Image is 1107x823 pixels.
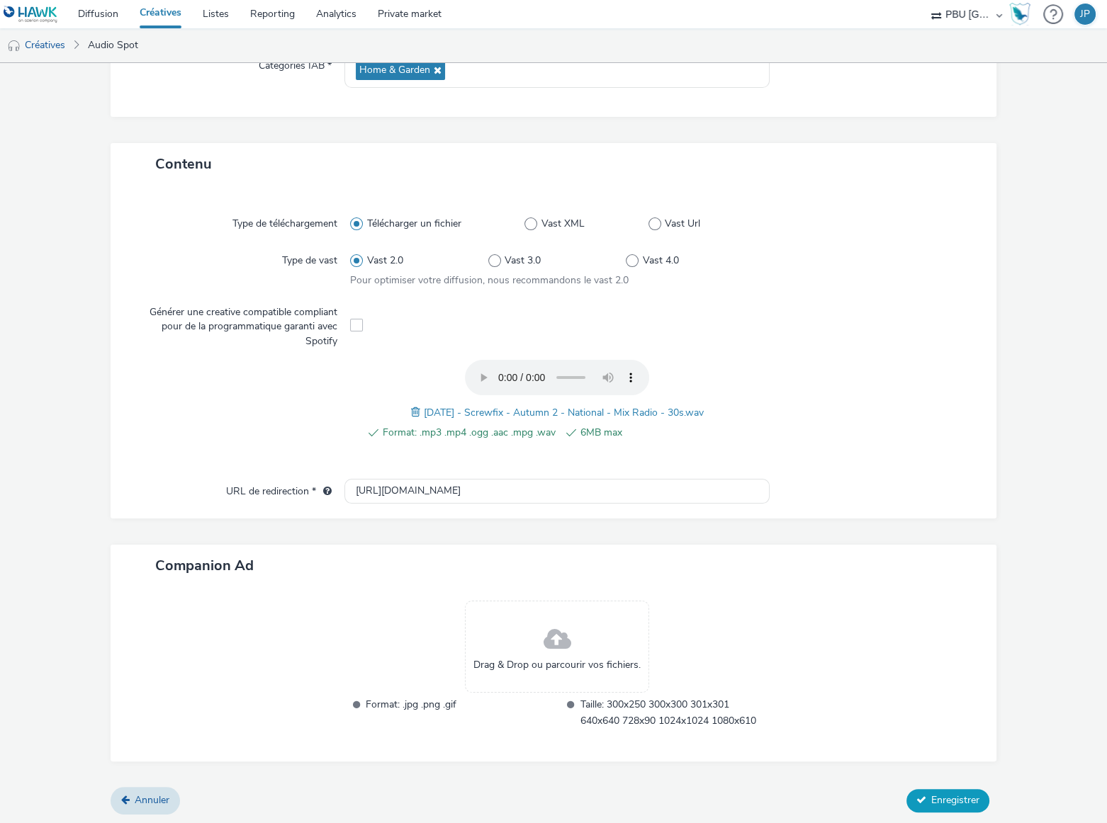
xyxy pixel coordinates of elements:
[580,696,770,729] span: Taille: 300x250 300x300 301x301 640x640 728x90 1024x1024 1080x610
[665,217,700,231] span: Vast Url
[643,254,679,268] span: Vast 4.0
[366,696,555,729] span: Format: .jpg .png .gif
[316,484,332,499] div: L'URL de redirection sera utilisée comme URL de validation avec certains SSP et ce sera l'URL de ...
[220,479,337,499] label: URL de redirection *
[276,248,343,268] label: Type de vast
[906,789,989,812] button: Enregistrer
[367,217,461,231] span: Télécharger un fichier
[350,273,629,287] span: Pour optimiser votre diffusion, nous recommandons le vast 2.0
[344,479,770,504] input: url...
[931,793,979,807] span: Enregistrer
[81,28,145,62] a: Audio Spot
[227,211,343,231] label: Type de téléchargement
[541,217,585,231] span: Vast XML
[367,254,403,268] span: Vast 2.0
[7,39,21,53] img: audio
[111,787,180,814] a: Annuler
[1080,4,1090,25] div: JP
[383,424,556,441] span: Format: .mp3 .mp4 .ogg .aac .mpg .wav
[253,53,337,73] label: Catégories IAB *
[1009,3,1030,25] img: Hawk Academy
[136,300,343,348] label: Générer une creative compatible compliant pour de la programmatique garanti avec Spotify
[155,154,212,174] span: Contenu
[135,793,169,807] span: Annuler
[424,406,704,419] span: [DATE] - Screwfix - Autumn 2 - National - Mix Radio - 30s.wav
[473,658,641,672] span: Drag & Drop ou parcourir vos fichiers.
[359,64,430,76] span: Home & Garden
[4,6,58,23] img: undefined Logo
[155,556,254,575] span: Companion Ad
[505,254,541,268] span: Vast 3.0
[1009,3,1036,25] a: Hawk Academy
[580,424,753,441] span: 6MB max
